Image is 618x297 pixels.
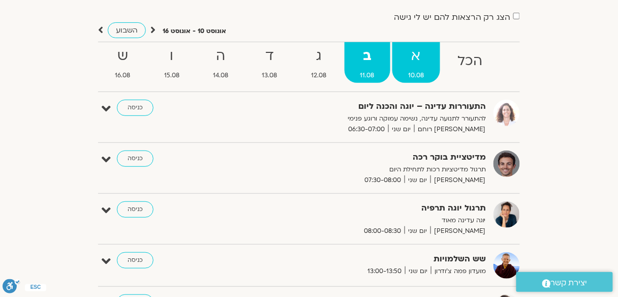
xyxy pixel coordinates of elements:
[163,26,226,37] p: אוגוסט 10 - אוגוסט 16
[405,226,430,236] span: יום שני
[392,42,440,83] a: א10.08
[148,70,196,81] span: 15.08
[117,151,153,167] a: כניסה
[360,226,405,236] span: 08:00-08:30
[246,45,294,68] strong: ד
[345,124,388,135] span: 06:30-07:00
[516,272,613,292] a: יצירת קשר
[108,22,146,38] a: השבוע
[197,45,244,68] strong: ה
[237,252,486,266] strong: שש השלמויות
[345,45,391,68] strong: ב
[148,42,196,83] a: ו15.08
[237,164,486,175] p: תרגול מדיטציות רכות לתחילת היום
[237,113,486,124] p: להתעורר לתנועה עדינה, נשימה עמוקה ורוגע פנימי
[295,70,343,81] span: 12.08
[430,226,486,236] span: [PERSON_NAME]
[442,42,499,83] a: הכל
[364,266,405,277] span: 13:00-13:50
[237,100,486,113] strong: התעוררות עדינה – יוגה והכנה ליום
[197,70,244,81] span: 14.08
[414,124,486,135] span: [PERSON_NAME] רוחם
[392,45,440,68] strong: א
[295,42,343,83] a: ג12.08
[237,151,486,164] strong: מדיטציית בוקר רכה
[551,276,588,290] span: יצירת קשר
[361,175,405,186] span: 07:30-08:00
[345,70,391,81] span: 11.08
[394,13,511,22] label: הצג רק הרצאות להם יש לי גישה
[388,124,414,135] span: יום שני
[117,201,153,218] a: כניסה
[246,70,294,81] span: 13.08
[430,175,486,186] span: [PERSON_NAME]
[405,175,430,186] span: יום שני
[117,252,153,269] a: כניסה
[117,100,153,116] a: כניסה
[197,42,244,83] a: ה14.08
[99,70,146,81] span: 16.08
[116,25,138,35] span: השבוע
[246,42,294,83] a: ד13.08
[392,70,440,81] span: 10.08
[99,42,146,83] a: ש16.08
[99,45,146,68] strong: ש
[442,50,499,73] strong: הכל
[345,42,391,83] a: ב11.08
[148,45,196,68] strong: ו
[237,201,486,215] strong: תרגול יוגה תרפיה
[295,45,343,68] strong: ג
[405,266,431,277] span: יום שני
[237,215,486,226] p: יוגה עדינה מאוד
[431,266,486,277] span: מועדון פמה צ'ודרון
